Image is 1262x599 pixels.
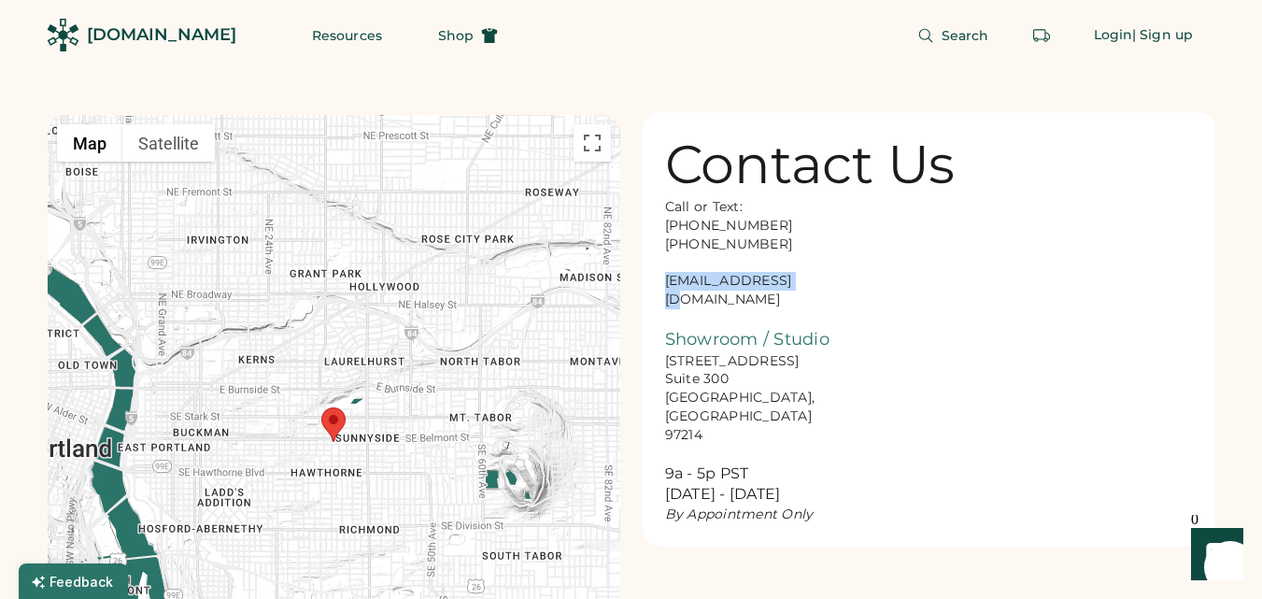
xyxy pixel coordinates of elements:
font: Showroom / Studio [665,329,830,349]
button: Resources [290,17,404,54]
button: Show satellite imagery [122,124,215,162]
div: Login [1094,26,1133,45]
button: Retrieve an order [1023,17,1060,54]
div: Contact Us [665,135,956,194]
button: Show street map [57,124,122,162]
iframe: Front Chat [1173,515,1254,595]
font: 9a - 5p PST [DATE] - [DATE] [665,464,781,504]
img: Rendered Logo - Screens [47,19,79,51]
em: By Appointment Only [665,506,814,522]
button: Toggle fullscreen view [574,124,611,162]
button: Search [895,17,1012,54]
span: Shop [438,29,474,42]
div: | Sign up [1132,26,1193,45]
span: Search [942,29,989,42]
button: Shop [416,17,520,54]
div: Call or Text: [PHONE_NUMBER] [PHONE_NUMBER] [EMAIL_ADDRESS][DOMAIN_NAME] [STREET_ADDRESS] Suite 3... [665,198,852,524]
div: [DOMAIN_NAME] [87,23,236,47]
